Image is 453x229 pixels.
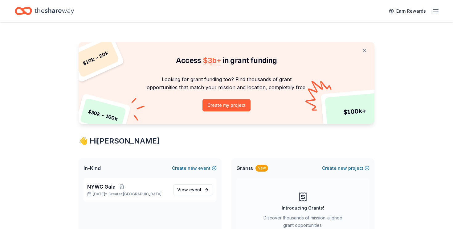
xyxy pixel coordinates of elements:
[202,99,251,111] button: Create my project
[236,164,253,172] span: Grants
[87,192,168,197] p: [DATE] •
[86,75,367,92] p: Looking for grant funding too? Find thousands of grant opportunities that match your mission and ...
[338,164,347,172] span: new
[79,136,374,146] div: 👋 Hi [PERSON_NAME]
[177,186,202,194] span: View
[176,56,277,65] span: Access in grant funding
[87,183,116,190] span: NYWC Gala
[255,165,268,172] div: New
[189,187,202,192] span: event
[203,56,221,65] span: $ 3b +
[173,184,213,195] a: View event
[172,164,217,172] button: Createnewevent
[84,164,101,172] span: In-Kind
[15,4,74,18] a: Home
[282,204,324,212] div: Introducing Grants!
[108,192,161,197] span: Greater [GEOGRAPHIC_DATA]
[385,6,430,17] a: Earn Rewards
[322,164,369,172] button: Createnewproject
[72,38,120,78] div: $ 10k – 20k
[188,164,197,172] span: new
